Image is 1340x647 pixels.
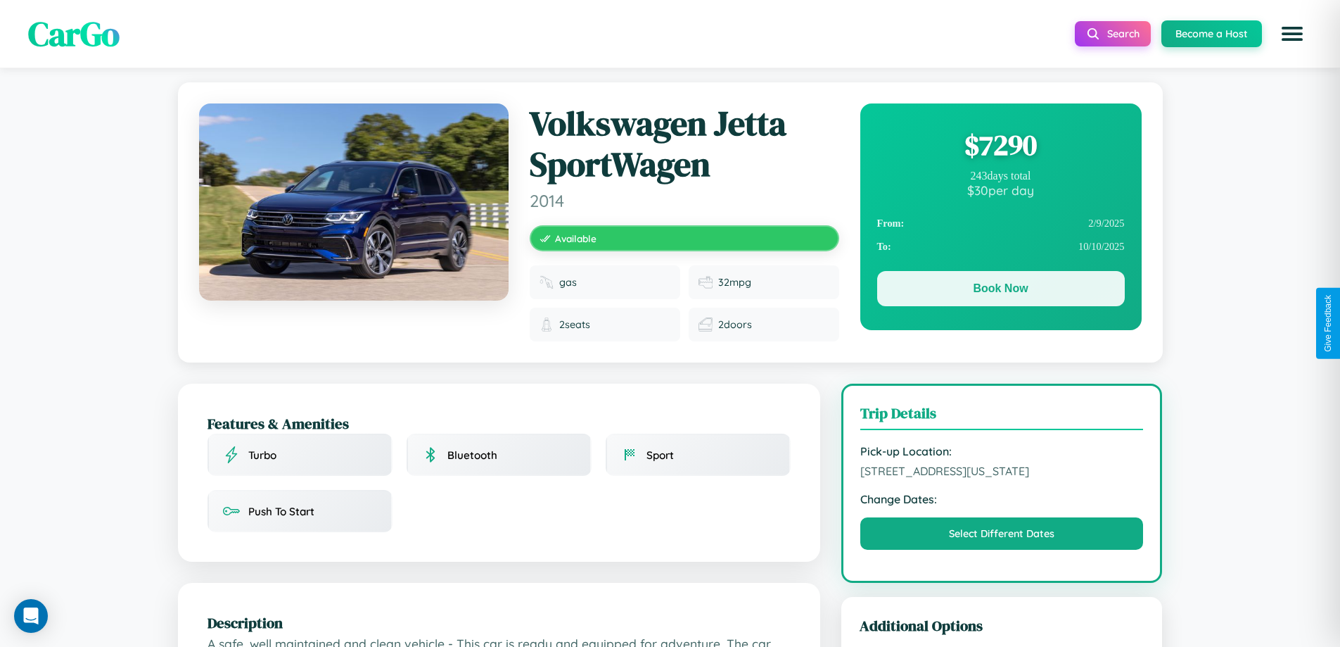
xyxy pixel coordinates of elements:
[1075,21,1151,46] button: Search
[698,318,713,332] img: Doors
[860,464,1144,478] span: [STREET_ADDRESS][US_STATE]
[248,448,276,462] span: Turbo
[698,275,713,289] img: Fuel efficiency
[1161,20,1262,47] button: Become a Host
[718,318,752,331] span: 2 doors
[646,448,674,462] span: Sport
[1272,14,1312,54] button: Open menu
[28,11,120,57] span: CarGo
[248,505,314,518] span: Push To Start
[1107,27,1140,40] span: Search
[199,103,509,301] img: Volkswagen Jetta SportWagen 2014
[718,276,751,289] span: 32 mpg
[1323,295,1333,352] div: Give Feedback
[555,232,596,244] span: Available
[860,615,1144,636] h3: Additional Options
[877,212,1125,235] div: 2 / 9 / 2025
[559,276,577,289] span: gas
[530,190,839,211] span: 2014
[877,271,1125,306] button: Book Now
[559,318,590,331] span: 2 seats
[447,448,497,462] span: Bluetooth
[530,103,839,184] h1: Volkswagen Jetta SportWagen
[208,413,791,434] h2: Features & Amenities
[877,218,905,230] strong: From:
[877,235,1125,258] div: 10 / 10 / 2025
[208,613,791,633] h2: Description
[540,318,554,332] img: Seats
[877,241,891,253] strong: To:
[860,403,1144,430] h3: Trip Details
[877,182,1125,198] div: $ 30 per day
[860,492,1144,506] strong: Change Dates:
[540,275,554,289] img: Fuel type
[860,517,1144,550] button: Select Different Dates
[877,170,1125,182] div: 243 days total
[877,126,1125,164] div: $ 7290
[14,599,48,633] div: Open Intercom Messenger
[860,444,1144,458] strong: Pick-up Location:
